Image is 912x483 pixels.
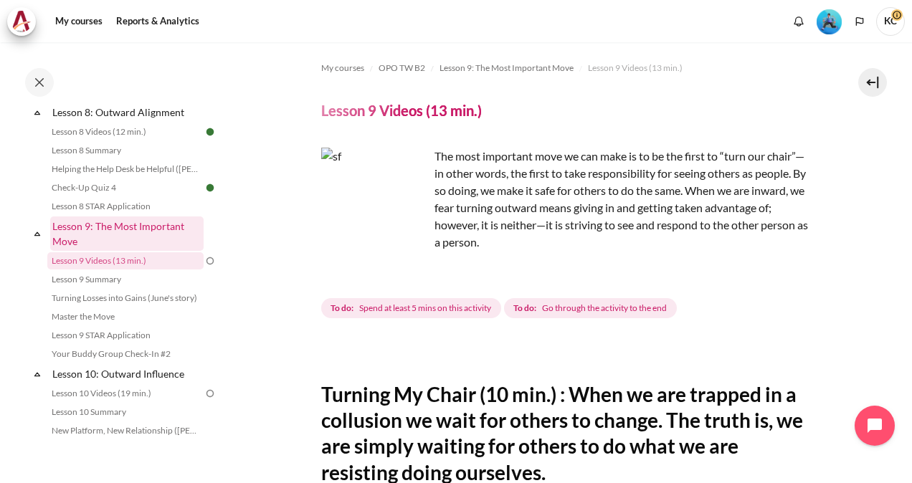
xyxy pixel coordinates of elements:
a: My courses [321,59,364,77]
a: Check-Up Quiz 5 [47,441,204,458]
div: Completion requirements for Lesson 9 Videos (13 min.) [321,295,680,321]
a: Lesson 9 Videos (13 min.) [588,59,683,77]
button: Languages [849,11,870,32]
a: Architeck Architeck [7,7,43,36]
a: Lesson 8 Summary [47,142,204,159]
a: Lesson 8: Outward Alignment [50,102,204,122]
a: Your Buddy Group Check-In #2 [47,345,204,363]
img: Done [204,125,217,138]
img: Level #3 [817,9,842,34]
img: To do [204,443,217,456]
span: My courses [321,62,364,75]
a: Lesson 9 Videos (13 min.) [47,252,204,269]
span: Collapse [30,105,44,120]
a: My courses [50,7,108,36]
span: Lesson 9: The Most Important Move [440,62,574,75]
img: To do [204,387,217,400]
a: Lesson 10: Outward Influence [50,364,204,383]
a: New Platform, New Relationship ([PERSON_NAME]'s Story) [47,422,204,439]
p: The most important move we can make is to be the first to “turn our chair”—in other words, the fi... [321,148,810,251]
img: Done [204,181,217,194]
span: Go through the activity to the end [542,302,667,315]
a: Master the Move [47,308,204,325]
strong: To do: [513,302,536,315]
img: Architeck [11,11,32,32]
span: Spend at least 5 mins on this activity [359,302,491,315]
a: Lesson 10 Videos (19 min.) [47,385,204,402]
img: sf [321,148,429,255]
a: Lesson 8 STAR Application [47,198,204,215]
a: Lesson 10 Summary [47,403,204,421]
a: User menu [876,7,905,36]
div: Level #3 [817,8,842,34]
a: Lesson 9: The Most Important Move [440,59,574,77]
a: Check-Up Quiz 4 [47,179,204,196]
strong: To do: [331,302,353,315]
a: Helping the Help Desk be Helpful ([PERSON_NAME]'s Story) [47,161,204,178]
a: Lesson 9 STAR Application [47,327,204,344]
span: Collapse [30,367,44,381]
div: Show notification window with no new notifications [788,11,809,32]
a: Turning Losses into Gains (June's story) [47,290,204,307]
nav: Navigation bar [321,57,810,80]
span: Collapse [30,226,44,241]
a: Lesson 9: The Most Important Move [50,216,204,251]
span: OPO TW B2 [379,62,425,75]
h4: Lesson 9 Videos (13 min.) [321,101,482,120]
a: OPO TW B2 [379,59,425,77]
a: Lesson 8 Videos (12 min.) [47,123,204,140]
a: Lesson 9 Summary [47,271,204,288]
a: Level #3 [811,8,847,34]
span: KC [876,7,905,36]
span: Lesson 9 Videos (13 min.) [588,62,683,75]
a: Reports & Analytics [111,7,204,36]
img: To do [204,254,217,267]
